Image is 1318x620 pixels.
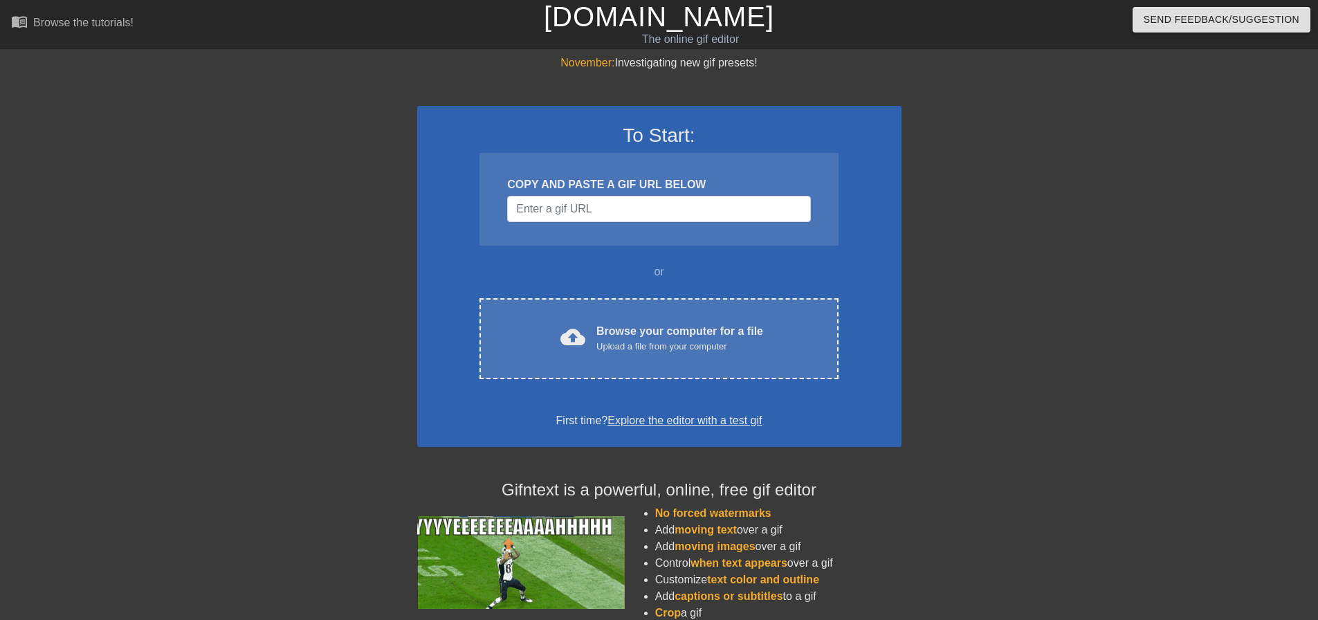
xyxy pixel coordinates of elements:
span: Crop [655,607,681,619]
div: First time? [435,412,884,429]
span: Send Feedback/Suggestion [1144,11,1299,28]
li: Control over a gif [655,555,901,572]
li: Add over a gif [655,522,901,538]
li: Add over a gif [655,538,901,555]
div: Upload a file from your computer [596,340,763,354]
span: November: [560,57,614,69]
h4: Gifntext is a powerful, online, free gif editor [417,480,901,500]
span: cloud_upload [560,325,585,349]
a: [DOMAIN_NAME] [544,1,774,32]
img: football_small.gif [417,516,625,609]
div: Browse your computer for a file [596,323,763,354]
div: The online gif editor [446,31,935,48]
div: or [453,264,866,280]
div: COPY AND PASTE A GIF URL BELOW [507,176,810,193]
span: captions or subtitles [675,590,782,602]
span: moving images [675,540,755,552]
button: Send Feedback/Suggestion [1133,7,1310,33]
li: Add to a gif [655,588,901,605]
span: menu_book [11,13,28,30]
div: Investigating new gif presets! [417,55,901,71]
h3: To Start: [435,124,884,147]
div: Browse the tutorials! [33,17,134,28]
a: Explore the editor with a test gif [607,414,762,426]
span: No forced watermarks [655,507,771,519]
li: Customize [655,572,901,588]
a: Browse the tutorials! [11,13,134,35]
input: Username [507,196,810,222]
span: text color and outline [707,574,819,585]
span: when text appears [690,557,787,569]
span: moving text [675,524,737,536]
